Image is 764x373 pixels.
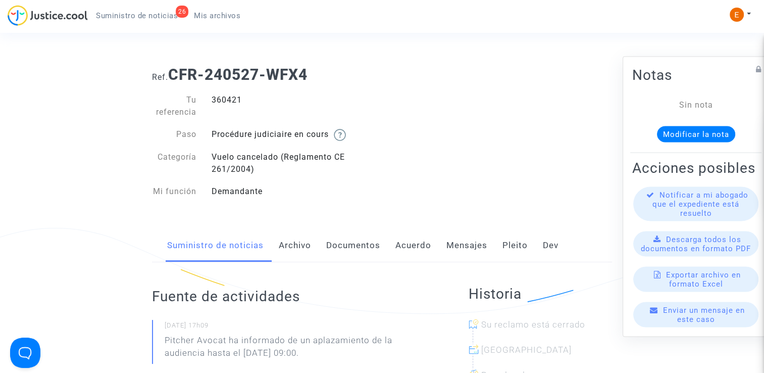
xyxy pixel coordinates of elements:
[204,185,382,198] div: Demandante
[212,129,329,139] font: Procédure judiciaire en cours
[543,240,558,250] font: Dev
[144,151,204,175] div: Categoría
[666,270,741,289] span: Exportar archivo en formato Excel
[167,229,264,262] a: Suministro de noticias
[167,240,264,250] font: Suministro de noticias
[88,8,186,23] a: 26Suministro de noticias
[204,94,382,118] div: 360421
[279,229,311,262] a: Archivo
[481,319,585,330] span: Su reclamo está cerrado
[652,191,748,218] span: Notificar a mi abogado que el expediente está resuelto
[326,240,380,250] font: Documentos
[204,151,382,175] div: Vuelo cancelado (Reglamento CE 261/2004)
[469,285,612,303] h2: Historia
[334,129,346,141] img: help.svg
[96,11,178,20] span: Suministro de noticias
[395,240,431,250] font: Acuerdo
[502,229,528,262] a: Pleito
[194,11,240,20] span: Mis archivos
[152,72,168,82] span: Ref.
[165,321,428,334] small: [DATE] 17h09
[647,99,744,111] div: Sin nota
[632,66,759,84] h2: Notas
[186,8,248,23] a: Mis archivos
[165,334,428,364] p: Pitcher Avocat ha informado de un aplazamiento de la audiencia hasta el [DATE] 09:00.
[144,94,204,118] div: Tu referencia
[641,235,751,253] span: Descarga todos los documentos en formato PDF
[446,240,487,250] font: Mensajes
[663,306,745,324] span: Enviar un mensaje en este caso
[657,126,735,143] button: Modificar la nota
[279,240,311,250] font: Archivo
[144,128,204,141] div: Paso
[502,240,528,250] font: Pleito
[8,5,88,26] img: jc-logo.svg
[395,229,431,262] a: Acuerdo
[632,159,759,177] h2: Acciones posibles
[730,8,744,22] img: ACg8ocIeiFvHKe4dA5oeRFd_CiCnuxWUEc1A2wYhRJE3TTWt=s96-c
[168,66,308,83] b: CFR-240527-WFX4
[446,229,487,262] a: Mensajes
[176,6,188,18] div: 26
[10,338,40,368] iframe: Help Scout Beacon - Open
[144,185,204,198] div: Mi función
[543,229,558,262] a: Dev
[326,229,380,262] a: Documentos
[152,288,428,305] h2: Fuente de actividades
